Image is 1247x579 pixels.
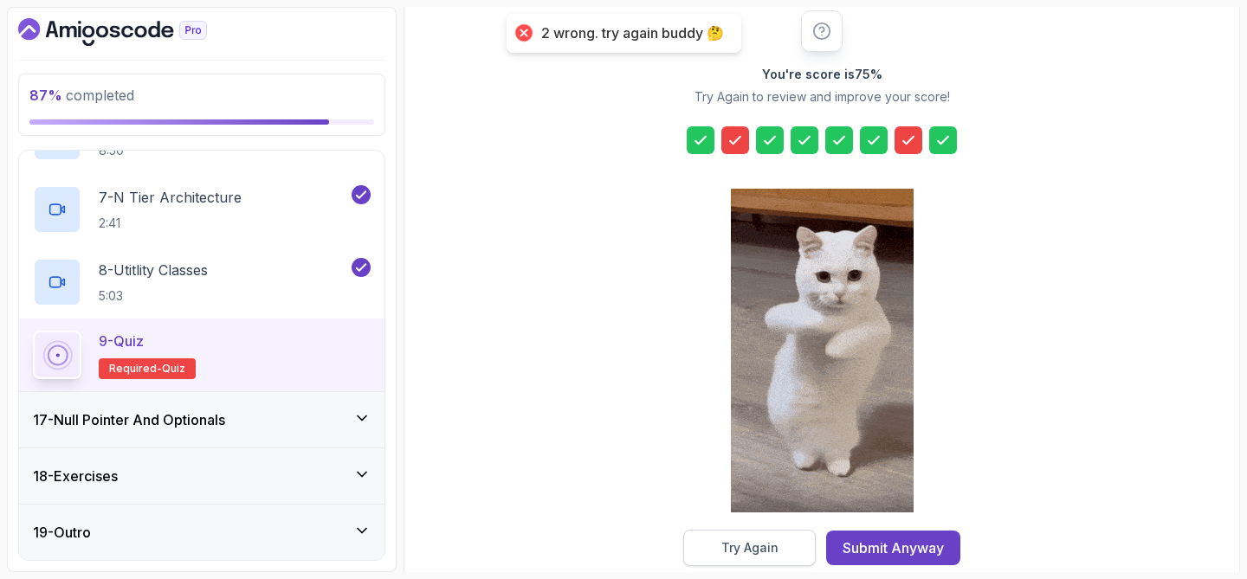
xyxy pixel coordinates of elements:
button: 17-Null Pointer And Optionals [19,392,384,447]
h3: 19 - Outro [33,522,91,543]
button: 7-N Tier Architecture2:41 [33,185,371,234]
span: completed [29,87,134,104]
p: 2:41 [99,215,242,232]
button: Submit Anyway [826,531,960,565]
button: 19-Outro [19,505,384,560]
button: 9-QuizRequired-quiz [33,331,371,379]
a: Dashboard [18,18,247,46]
div: Try Again [721,539,779,556]
button: 18-Exercises [19,448,384,504]
span: quiz [162,362,185,376]
h3: 18 - Exercises [33,466,118,486]
p: 8:50 [99,142,304,159]
h2: You're score is 75 % [762,66,882,83]
span: Required- [109,362,162,376]
img: cool-cat [731,189,914,512]
p: 8 - Utitlity Classes [99,260,208,280]
div: 2 wrong. try again buddy 🤔 [541,24,724,42]
span: 87 % [29,87,62,104]
p: 5:03 [99,287,208,305]
p: 9 - Quiz [99,331,144,351]
button: 8-Utitlity Classes5:03 [33,258,371,306]
h3: 17 - Null Pointer And Optionals [33,409,225,430]
p: Try Again to review and improve your score! [695,88,950,106]
p: 7 - N Tier Architecture [99,187,242,208]
button: Try Again [683,530,816,566]
div: Submit Anyway [843,537,944,558]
